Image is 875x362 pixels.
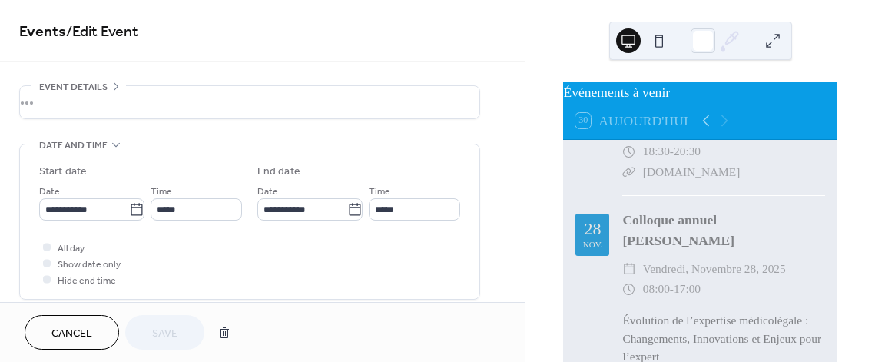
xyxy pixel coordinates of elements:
div: Événements à venir [563,82,837,102]
div: 28 [584,221,601,237]
div: End date [257,164,300,180]
span: vendredi, novembre 28, 2025 [643,259,786,279]
div: Start date [39,164,87,180]
span: 08:00 [643,279,670,299]
span: Time [369,184,390,200]
span: 17:00 [674,279,701,299]
span: Show date only [58,257,121,273]
span: Date and time [39,138,108,154]
div: nov. [583,241,602,249]
span: All day [58,241,85,257]
span: Time [151,184,172,200]
div: ​ [622,259,636,279]
button: Cancel [25,315,119,350]
div: Colloque annuel [PERSON_NAME] [622,210,825,251]
span: / Edit Event [66,17,138,47]
span: - [670,141,674,161]
span: Hide end time [58,273,116,289]
a: [DOMAIN_NAME] [643,165,741,178]
span: Event details [39,79,108,95]
span: 20:30 [674,141,701,161]
span: - [670,279,674,299]
div: ••• [20,86,479,118]
span: 18:30 [643,141,670,161]
div: ​ [622,141,636,161]
span: Cancel [51,326,92,342]
div: ​ [622,279,636,299]
span: Date [257,184,278,200]
div: ​ [622,162,636,182]
span: Date [39,184,60,200]
a: Events [19,17,66,47]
